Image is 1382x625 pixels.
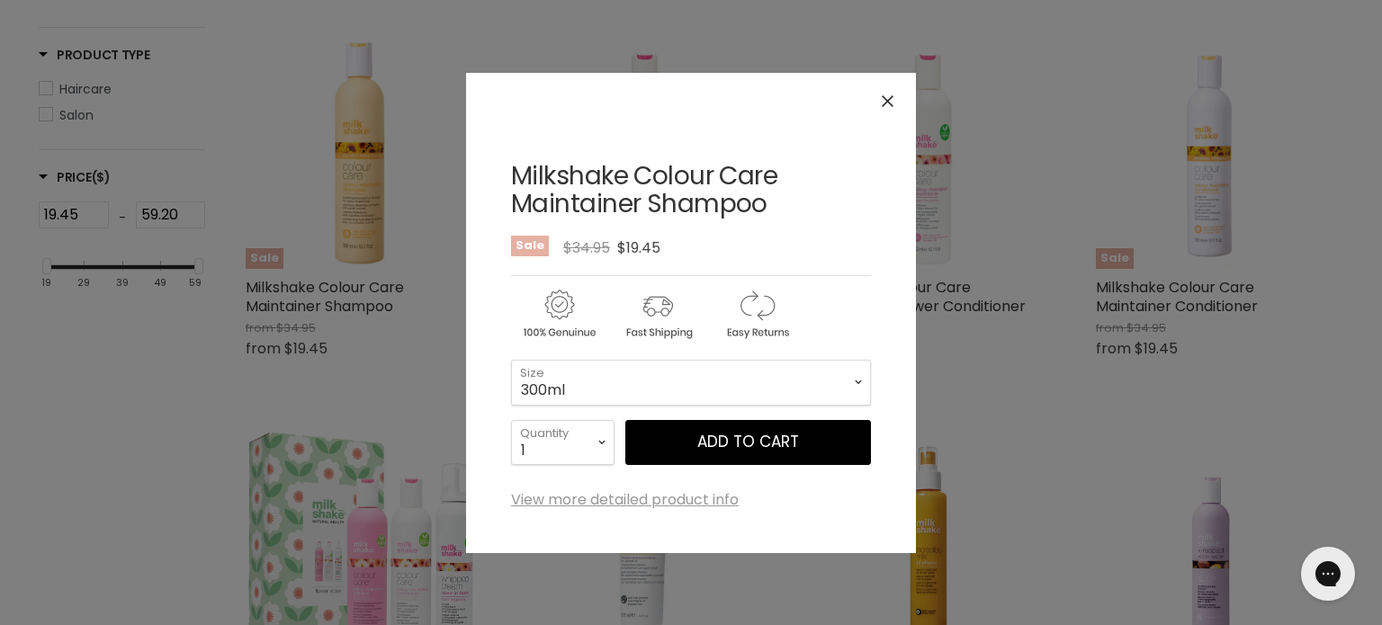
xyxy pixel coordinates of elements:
img: returns.gif [709,287,804,342]
iframe: Gorgias live chat messenger [1292,540,1364,607]
span: Sale [511,236,549,256]
span: $19.45 [617,237,660,258]
span: Add to cart [697,431,799,452]
a: View more detailed product info [511,492,739,508]
a: Milkshake Colour Care Maintainer Shampoo [511,158,777,221]
button: Close [868,82,907,121]
select: Quantity [511,420,615,465]
img: shipping.gif [610,287,705,342]
img: genuine.gif [511,287,606,342]
button: Add to cart [625,420,871,465]
span: $34.95 [563,237,610,258]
